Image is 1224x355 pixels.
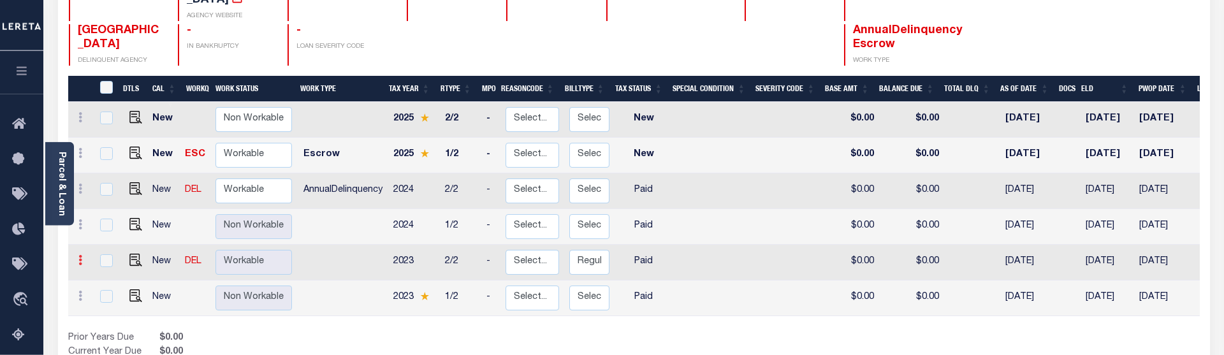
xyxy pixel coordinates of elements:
img: Star.svg [420,292,429,300]
td: [DATE] [1134,280,1192,316]
td: 2/2 [440,102,481,138]
td: 1/2 [440,280,481,316]
td: [DATE] [1000,245,1058,280]
td: New [147,280,180,316]
td: [DATE] [1081,173,1134,209]
td: - [481,280,500,316]
td: [DATE] [1081,209,1134,245]
td: 2023 [388,245,440,280]
td: 1/2 [440,209,481,245]
th: ReasonCode: activate to sort column ascending [496,76,560,102]
a: DEL [185,257,201,266]
th: Special Condition: activate to sort column ascending [667,76,750,102]
td: - [481,209,500,245]
th: BillType: activate to sort column ascending [560,76,610,102]
td: Paid [615,209,673,245]
td: $0.00 [825,245,879,280]
span: AnnualDelinquency Escrow [853,25,963,50]
td: [DATE] [1081,245,1134,280]
th: DTLS [118,76,147,102]
a: DEL [185,185,201,194]
th: &nbsp; [92,76,119,102]
td: 2023 [388,280,440,316]
td: Prior Years Due [68,331,157,345]
th: Work Status [210,76,297,102]
th: Severity Code: activate to sort column ascending [750,76,820,102]
td: 2/2 [440,173,481,209]
th: Docs [1054,76,1076,102]
td: 1/2 [440,138,481,173]
p: AGENCY WEBSITE [187,11,272,21]
td: 2024 [388,173,440,209]
td: New [615,138,673,173]
td: New [147,138,180,173]
a: ESC [185,150,205,159]
td: $0.00 [825,209,879,245]
td: $0.00 [825,102,879,138]
td: [DATE] [1000,102,1058,138]
td: Paid [615,173,673,209]
td: [DATE] [1134,102,1192,138]
th: Tax Year: activate to sort column ascending [384,76,435,102]
th: ELD: activate to sort column ascending [1076,76,1133,102]
th: Balance Due: activate to sort column ascending [874,76,939,102]
td: $0.00 [879,138,944,173]
th: As of Date: activate to sort column ascending [995,76,1054,102]
th: Work Type [295,76,384,102]
td: [DATE] [1134,245,1192,280]
th: Base Amt: activate to sort column ascending [820,76,874,102]
td: Paid [615,245,673,280]
a: Parcel & Loan [57,152,66,216]
span: - [187,25,191,36]
td: $0.00 [879,102,944,138]
td: Paid [615,280,673,316]
img: Star.svg [420,113,429,122]
td: 2024 [388,209,440,245]
td: [DATE] [1000,138,1058,173]
td: [DATE] [1081,280,1134,316]
td: $0.00 [879,280,944,316]
th: CAL: activate to sort column ascending [147,76,181,102]
td: $0.00 [825,173,879,209]
td: New [147,209,180,245]
td: $0.00 [879,209,944,245]
p: DELINQUENT AGENCY [78,56,163,66]
th: Tax Status: activate to sort column ascending [610,76,668,102]
td: $0.00 [825,280,879,316]
td: [DATE] [1134,173,1192,209]
td: - [481,102,500,138]
td: [DATE] [1000,280,1058,316]
p: WORK TYPE [853,56,938,66]
th: LD: activate to sort column ascending [1192,76,1222,102]
td: [DATE] [1081,102,1134,138]
p: IN BANKRUPTCY [187,42,272,52]
td: [DATE] [1000,209,1058,245]
span: [GEOGRAPHIC_DATA] [78,25,159,50]
td: - [481,173,500,209]
td: 2025 [388,102,440,138]
td: New [147,102,180,138]
td: 2/2 [440,245,481,280]
th: Total DLQ: activate to sort column ascending [939,76,995,102]
td: New [147,173,180,209]
td: [DATE] [1134,138,1192,173]
th: WorkQ [181,76,210,102]
td: 2025 [388,138,440,173]
td: $0.00 [879,173,944,209]
th: MPO [477,76,496,102]
td: New [147,245,180,280]
td: [DATE] [1081,138,1134,173]
td: Escrow [298,138,388,173]
p: LOAN SEVERITY CODE [296,42,391,52]
th: RType: activate to sort column ascending [435,76,477,102]
span: - [296,25,301,36]
td: - [481,245,500,280]
td: New [615,102,673,138]
img: Star.svg [420,149,429,157]
td: $0.00 [879,245,944,280]
th: PWOP Date: activate to sort column ascending [1133,76,1192,102]
td: $0.00 [825,138,879,173]
td: - [481,138,500,173]
td: [DATE] [1000,173,1058,209]
th: &nbsp;&nbsp;&nbsp;&nbsp;&nbsp;&nbsp;&nbsp;&nbsp;&nbsp;&nbsp; [68,76,92,102]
